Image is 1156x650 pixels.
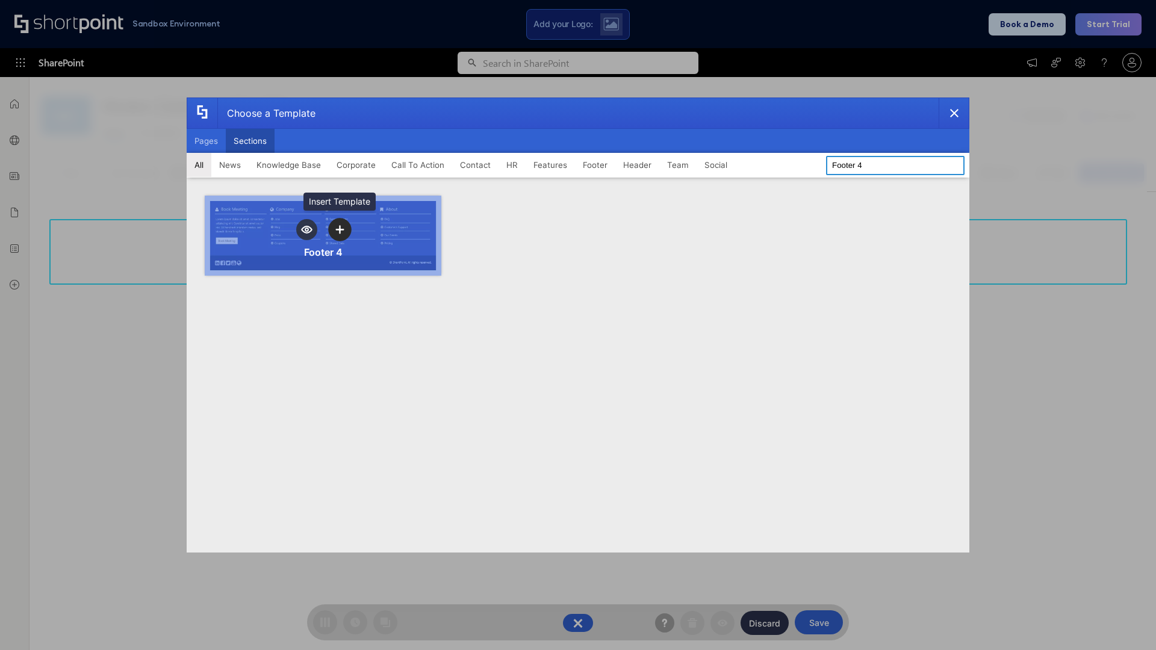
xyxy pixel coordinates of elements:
button: All [187,153,211,177]
button: Header [615,153,659,177]
button: Pages [187,129,226,153]
button: Features [526,153,575,177]
input: Search [826,156,965,175]
div: template selector [187,97,969,552]
div: Choose a Template [217,98,315,128]
button: Call To Action [384,153,452,177]
button: Sections [226,129,275,153]
div: Footer 4 [304,246,343,258]
button: Team [659,153,697,177]
button: Knowledge Base [249,153,329,177]
button: Footer [575,153,615,177]
button: Social [697,153,735,177]
button: HR [499,153,526,177]
iframe: Chat Widget [1096,592,1156,650]
button: News [211,153,249,177]
button: Corporate [329,153,384,177]
button: Contact [452,153,499,177]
